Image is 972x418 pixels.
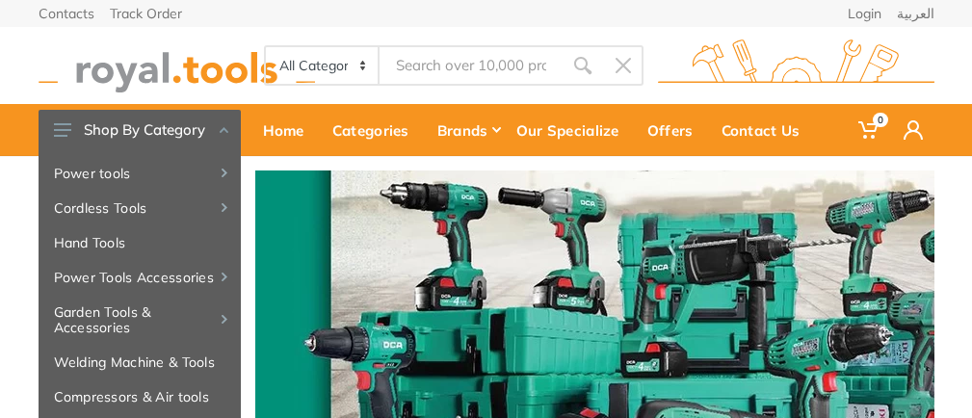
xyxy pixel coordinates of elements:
[873,113,888,127] span: 0
[639,104,713,156] a: Offers
[39,379,241,414] a: Compressors & Air tools
[897,7,934,20] a: العربية
[254,104,324,156] a: Home
[39,345,241,379] a: Welding Machine & Tools
[847,104,892,156] a: 0
[39,295,241,345] a: Garden Tools & Accessories
[324,104,429,156] a: Categories
[639,110,713,150] div: Offers
[110,7,182,20] a: Track Order
[713,104,820,156] a: Contact Us
[39,225,241,260] a: Hand Tools
[508,104,639,156] a: Our Specialize
[508,110,639,150] div: Our Specialize
[39,156,241,191] a: Power tools
[39,110,241,150] button: Shop By Category
[254,110,324,150] div: Home
[39,7,94,20] a: Contacts
[266,47,380,84] select: Category
[658,39,934,92] img: royal.tools Logo
[713,110,820,150] div: Contact Us
[380,45,563,86] input: Site search
[39,39,315,92] img: royal.tools Logo
[39,260,241,295] a: Power Tools Accessories
[39,191,241,225] a: Cordless Tools
[324,110,429,150] div: Categories
[848,7,881,20] a: Login
[429,110,508,150] div: Brands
